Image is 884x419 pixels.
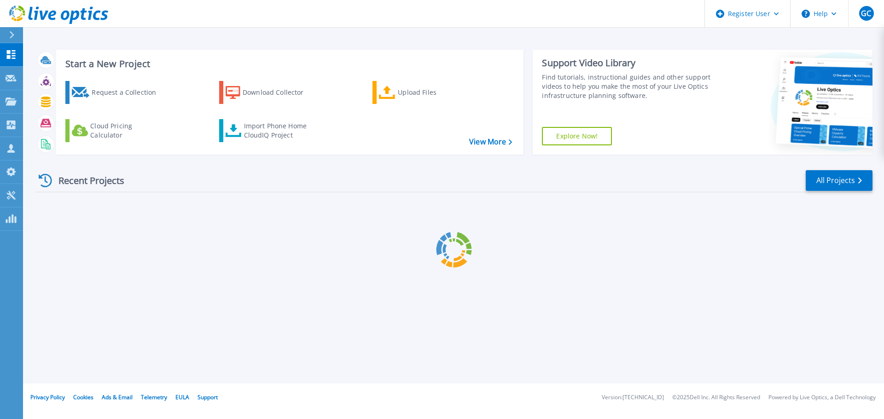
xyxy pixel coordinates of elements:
a: Ads & Email [102,393,133,401]
a: Upload Files [372,81,475,104]
div: Support Video Library [542,57,715,69]
a: View More [469,138,512,146]
span: GC [861,10,871,17]
div: Find tutorials, instructional guides and other support videos to help you make the most of your L... [542,73,715,100]
div: Download Collector [243,83,316,102]
div: Request a Collection [92,83,165,102]
div: Cloud Pricing Calculator [90,121,164,140]
a: Telemetry [141,393,167,401]
div: Upload Files [398,83,471,102]
a: Explore Now! [542,127,612,145]
li: Powered by Live Optics, a Dell Technology [768,395,876,401]
div: Recent Projects [35,169,137,192]
h3: Start a New Project [65,59,512,69]
a: Support [198,393,218,401]
a: Cookies [73,393,93,401]
a: Cloud Pricing Calculator [65,119,168,142]
li: Version: [TECHNICAL_ID] [602,395,664,401]
a: All Projects [806,170,872,191]
div: Import Phone Home CloudIQ Project [244,121,316,140]
li: © 2025 Dell Inc. All Rights Reserved [672,395,760,401]
a: Request a Collection [65,81,168,104]
a: EULA [175,393,189,401]
a: Download Collector [219,81,322,104]
a: Privacy Policy [30,393,65,401]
